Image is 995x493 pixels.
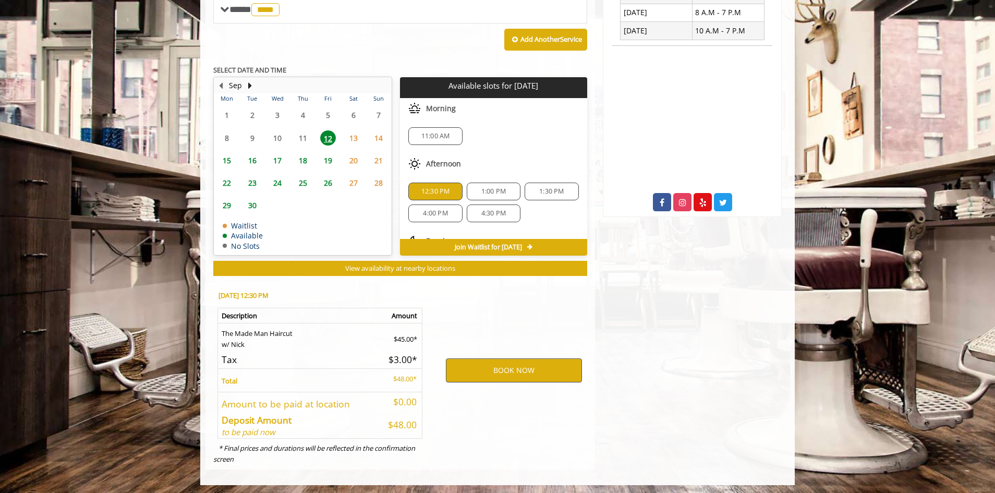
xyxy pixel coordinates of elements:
[214,172,239,194] td: Select day22
[504,29,587,51] button: Add AnotherService
[621,4,693,21] td: [DATE]
[408,158,421,170] img: afternoon slots
[265,93,290,104] th: Wed
[426,104,456,113] span: Morning
[213,261,587,276] button: View availability at nearby locations
[382,355,417,365] h5: $3.00*
[265,172,290,194] td: Select day24
[382,374,417,384] p: $48.00*
[295,175,311,190] span: 25
[222,399,374,409] h5: Amount to be paid at location
[270,175,285,190] span: 24
[404,81,583,90] p: Available slots for [DATE]
[382,397,417,407] h5: $0.00
[423,209,447,218] span: 4:00 PM
[345,263,455,273] span: View availability at nearby locations
[265,149,290,172] td: Select day17
[525,183,578,200] div: 1:30 PM
[246,80,254,91] button: Next Month
[408,183,462,200] div: 12:30 PM
[229,80,242,91] button: Sep
[455,243,522,251] span: Join Waitlist for [DATE]
[222,427,275,437] i: to be paid now
[621,22,693,40] td: [DATE]
[408,235,421,247] img: evening slots
[366,127,392,149] td: Select day14
[216,80,225,91] button: Previous Month
[421,132,450,140] span: 11:00 AM
[481,187,506,196] span: 1:00 PM
[219,198,235,213] span: 29
[408,127,462,145] div: 11:00 AM
[213,65,286,75] b: SELECT DATE AND TIME
[222,414,292,426] b: Deposit Amount
[366,93,392,104] th: Sun
[214,93,239,104] th: Mon
[239,149,264,172] td: Select day16
[219,175,235,190] span: 22
[223,242,263,250] td: No Slots
[392,311,417,320] b: Amount
[219,291,269,300] b: [DATE] 12:30 PM
[320,153,336,168] span: 19
[341,127,366,149] td: Select day13
[213,443,415,464] i: * Final prices and durations will be reflected in the confirmation screen
[371,153,386,168] span: 21
[341,93,366,104] th: Sat
[290,149,315,172] td: Select day18
[539,187,564,196] span: 1:30 PM
[378,323,422,350] td: $45.00*
[320,130,336,146] span: 12
[295,153,311,168] span: 18
[426,237,454,245] span: Evening
[316,172,341,194] td: Select day26
[426,160,461,168] span: Afternoon
[290,93,315,104] th: Thu
[245,153,260,168] span: 16
[408,205,462,222] div: 4:00 PM
[239,93,264,104] th: Tue
[222,355,374,365] h5: Tax
[520,34,582,44] b: Add Another Service
[270,153,285,168] span: 17
[316,127,341,149] td: Select day12
[341,172,366,194] td: Select day27
[371,175,386,190] span: 28
[366,149,392,172] td: Select day21
[218,323,379,350] td: The Made Man Haircut w/ Nick
[346,175,361,190] span: 27
[316,149,341,172] td: Select day19
[223,222,263,230] td: Waitlist
[222,376,237,386] b: Total
[239,172,264,194] td: Select day23
[382,420,417,430] h5: $48.00
[467,205,520,222] div: 4:30 PM
[245,175,260,190] span: 23
[219,153,235,168] span: 15
[222,311,257,320] b: Description
[346,130,361,146] span: 13
[290,172,315,194] td: Select day25
[467,183,520,200] div: 1:00 PM
[320,175,336,190] span: 26
[692,4,764,21] td: 8 A.M - 7 P.M
[408,102,421,115] img: morning slots
[223,232,263,239] td: Available
[371,130,386,146] span: 14
[239,194,264,217] td: Select day30
[481,209,506,218] span: 4:30 PM
[245,198,260,213] span: 30
[692,22,764,40] td: 10 A.M - 7 P.M
[214,194,239,217] td: Select day29
[421,187,450,196] span: 12:30 PM
[346,153,361,168] span: 20
[316,93,341,104] th: Fri
[446,358,582,382] button: BOOK NOW
[214,149,239,172] td: Select day15
[366,172,392,194] td: Select day28
[341,149,366,172] td: Select day20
